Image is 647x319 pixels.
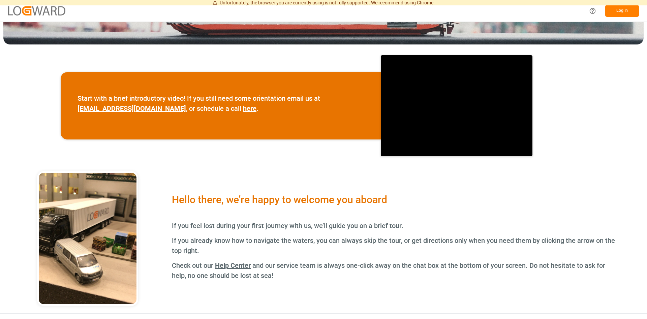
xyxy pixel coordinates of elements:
[172,192,617,207] div: Hello there, we’re happy to welcome you aboard
[172,221,617,231] p: If you feel lost during your first journey with us, we’ll guide you on a brief tour.
[215,261,251,269] a: Help Center
[78,93,364,114] p: Start with a brief introductory video! If you still need some orientation email us at , or schedu...
[585,3,600,19] button: Help Center
[381,55,532,156] iframe: video
[172,235,617,256] p: If you already know how to navigate the waters, you can always skip the tour, or get directions o...
[8,6,65,15] img: Logward_new_orange.png
[78,104,186,113] a: [EMAIL_ADDRESS][DOMAIN_NAME]
[172,260,617,281] p: Check out our and our service team is always one-click away on the chat box at the bottom of your...
[243,104,256,113] a: here
[605,5,639,17] button: Log In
